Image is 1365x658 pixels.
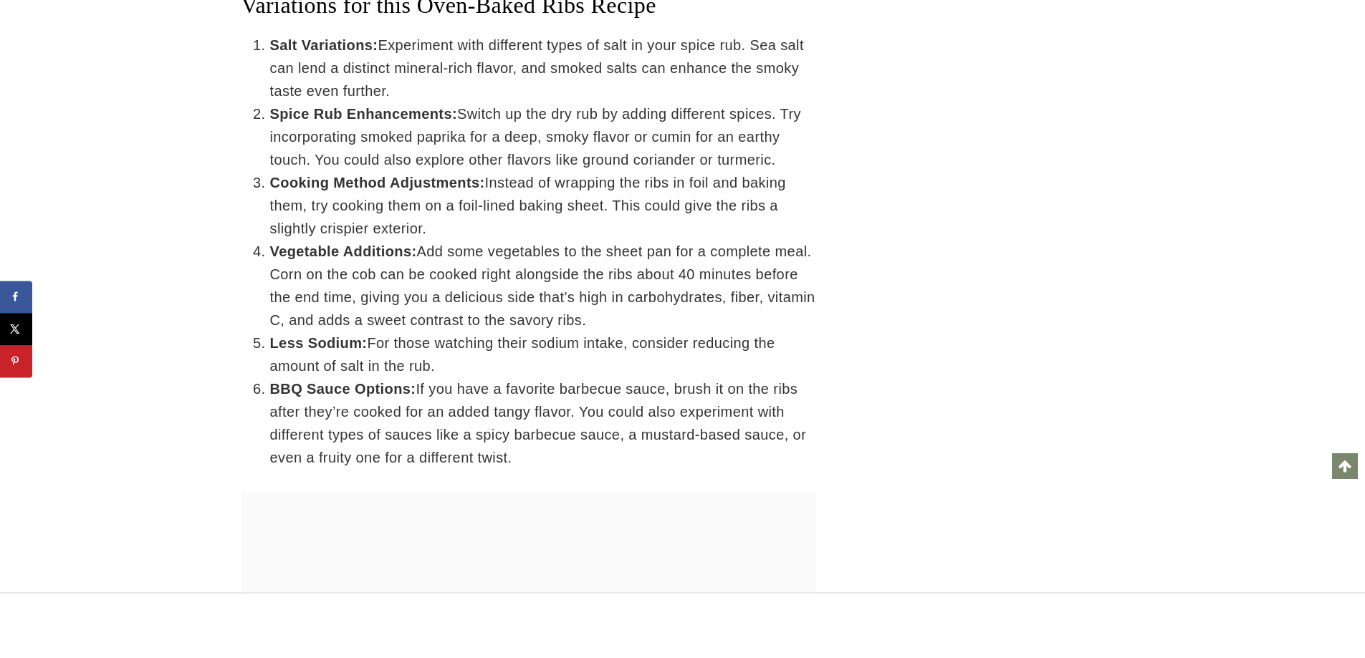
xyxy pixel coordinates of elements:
li: For those watching their sodium intake, consider reducing the amount of salt in the rub. [270,332,816,377]
li: Instead of wrapping the ribs in foil and baking them, try cooking them on a foil-lined baking she... [270,171,816,240]
li: If you have a favorite barbecue sauce, brush it on the ribs after they’re cooked for an added tan... [270,377,816,469]
li: Add some vegetables to the sheet pan for a complete meal. Corn on the cob can be cooked right alo... [270,240,816,332]
strong: Salt Variations: [270,37,378,53]
li: Switch up the dry rub by adding different spices. Try incorporating smoked paprika for a deep, sm... [270,102,816,171]
strong: Less Sodium: [270,335,368,351]
strong: BBQ Sauce Options: [270,381,416,397]
li: Experiment with different types of salt in your spice rub. Sea salt can lend a distinct mineral-r... [270,34,816,102]
a: Scroll to top [1332,453,1358,479]
strong: Cooking Method Adjustments: [270,175,485,190]
strong: Vegetable Additions: [270,243,417,259]
strong: Spice Rub Enhancements: [270,106,457,122]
